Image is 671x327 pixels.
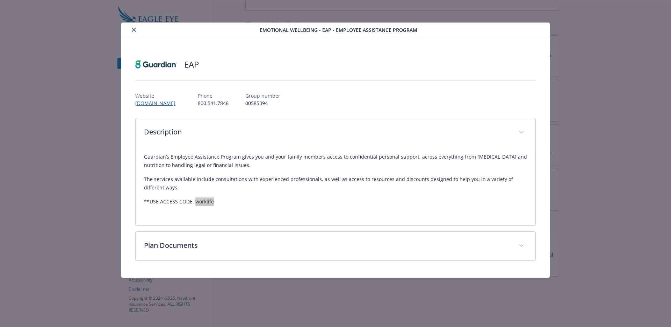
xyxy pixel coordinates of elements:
[136,118,536,147] div: Description
[198,92,229,99] p: Phone
[144,240,511,251] p: Plan Documents
[135,92,181,99] p: Website
[136,147,536,225] div: Description
[130,26,138,34] button: close
[67,22,604,278] div: details for plan Emotional Wellbeing - EAP - Employee Assistance Program
[144,175,527,192] p: The services available include consultations with experienced professionals, as well as access to...
[245,92,280,99] p: Group number
[144,127,511,137] p: Description
[135,100,181,106] a: [DOMAIN_NAME]
[136,232,536,260] div: Plan Documents
[260,26,417,34] span: Emotional Wellbeing - EAP - Employee Assistance Program
[245,99,280,107] p: 00585394
[184,58,199,70] h2: EAP
[144,153,527,169] p: Guardian’s Employee Assistance Program gives you and your family members access to confidential p...
[198,99,229,107] p: 800.541.7846
[135,54,177,75] img: Guardian
[144,197,527,206] p: **USE ACCESS CODE: worklife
